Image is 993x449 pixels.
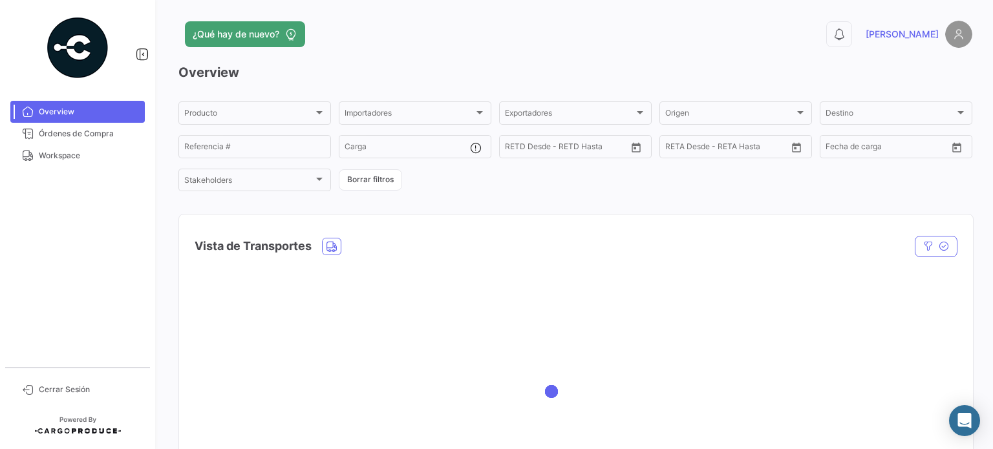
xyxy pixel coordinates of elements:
[345,110,474,120] span: Importadores
[505,110,634,120] span: Exportadores
[195,237,312,255] h4: Vista de Transportes
[10,101,145,123] a: Overview
[39,150,140,162] span: Workspace
[323,238,341,255] button: Land
[665,144,689,153] input: Desde
[866,28,939,41] span: [PERSON_NAME]
[537,144,595,153] input: Hasta
[698,144,756,153] input: Hasta
[787,138,806,157] button: Open calendar
[45,16,110,80] img: powered-by.png
[10,145,145,167] a: Workspace
[826,110,955,120] span: Destino
[178,63,972,81] h3: Overview
[10,123,145,145] a: Órdenes de Compra
[665,110,795,120] span: Origen
[185,21,305,47] button: ¿Qué hay de nuevo?
[945,21,972,48] img: placeholder-user.png
[947,138,966,157] button: Open calendar
[39,384,140,395] span: Cerrar Sesión
[193,28,279,41] span: ¿Qué hay de nuevo?
[184,110,314,120] span: Producto
[858,144,916,153] input: Hasta
[184,178,314,187] span: Stakeholders
[626,138,646,157] button: Open calendar
[826,144,849,153] input: Desde
[39,128,140,140] span: Órdenes de Compra
[505,144,528,153] input: Desde
[949,405,980,436] div: Abrir Intercom Messenger
[339,169,402,191] button: Borrar filtros
[39,106,140,118] span: Overview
